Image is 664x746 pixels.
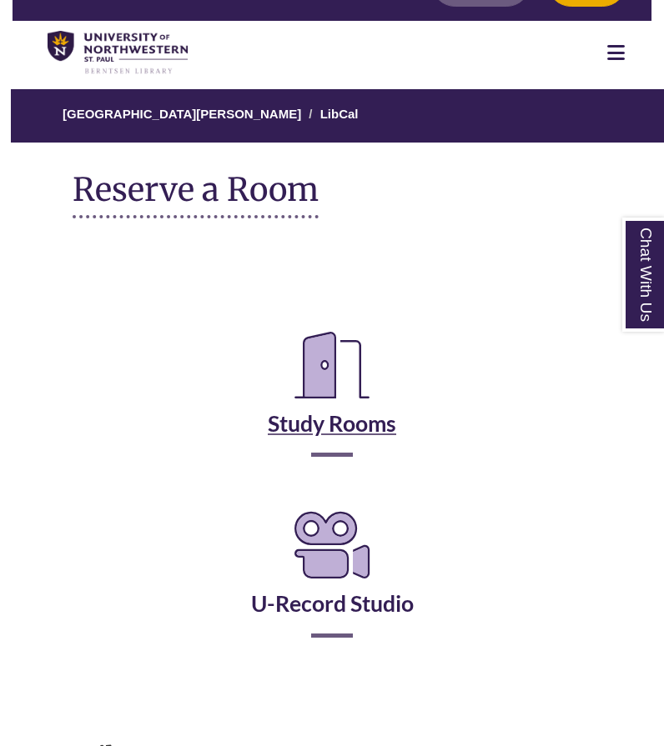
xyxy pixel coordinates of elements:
[251,548,414,617] a: U-Record Studio
[63,107,301,121] a: [GEOGRAPHIC_DATA][PERSON_NAME]
[73,89,591,143] nav: Breadcrumb
[320,107,359,121] a: LibCal
[73,260,591,704] div: Reserve a Room
[48,31,188,75] img: UNWSP Library Logo
[73,172,319,218] h1: Reserve a Room
[268,368,396,437] a: Study Rooms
